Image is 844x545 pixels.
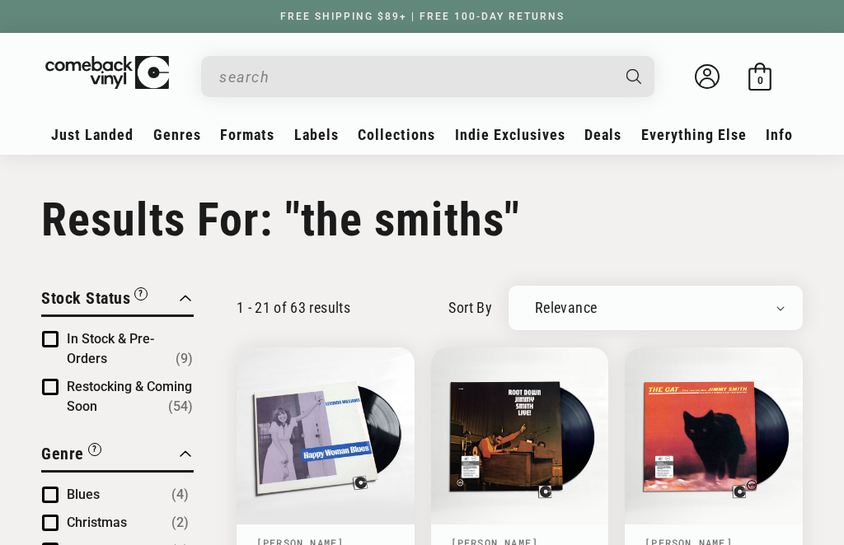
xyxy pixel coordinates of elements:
span: Everything Else [641,126,747,143]
span: Christmas [67,515,127,530]
span: Genres [153,126,201,143]
span: Formats [220,126,274,143]
p: 1 - 21 of 63 results [237,299,350,316]
button: Search [612,56,657,97]
label: sort by [448,296,492,319]
button: Filter by Stock Status [41,286,148,314]
span: Blues [67,487,100,502]
span: Labels [294,126,339,143]
span: 0 [757,74,763,86]
h1: Results For: "the smiths" [41,193,803,247]
button: Filter by Genre [41,441,101,470]
span: Restocking & Coming Soon [67,379,192,414]
span: Genre [41,444,84,463]
span: Info [766,126,793,143]
span: Just Landed [51,126,134,143]
div: Search [201,56,654,97]
span: Deals [584,126,621,143]
span: Collections [358,126,435,143]
span: Indie Exclusives [455,126,565,143]
span: Number of products: (9) [176,349,193,369]
span: In Stock & Pre-Orders [67,331,154,366]
span: Number of products: (2) [171,513,189,533]
span: Number of products: (4) [171,485,189,505]
span: Stock Status [41,288,130,308]
input: search [219,60,610,94]
span: Number of products: (54) [168,397,193,417]
a: FREE SHIPPING $89+ | FREE 100-DAY RETURNS [264,11,581,22]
